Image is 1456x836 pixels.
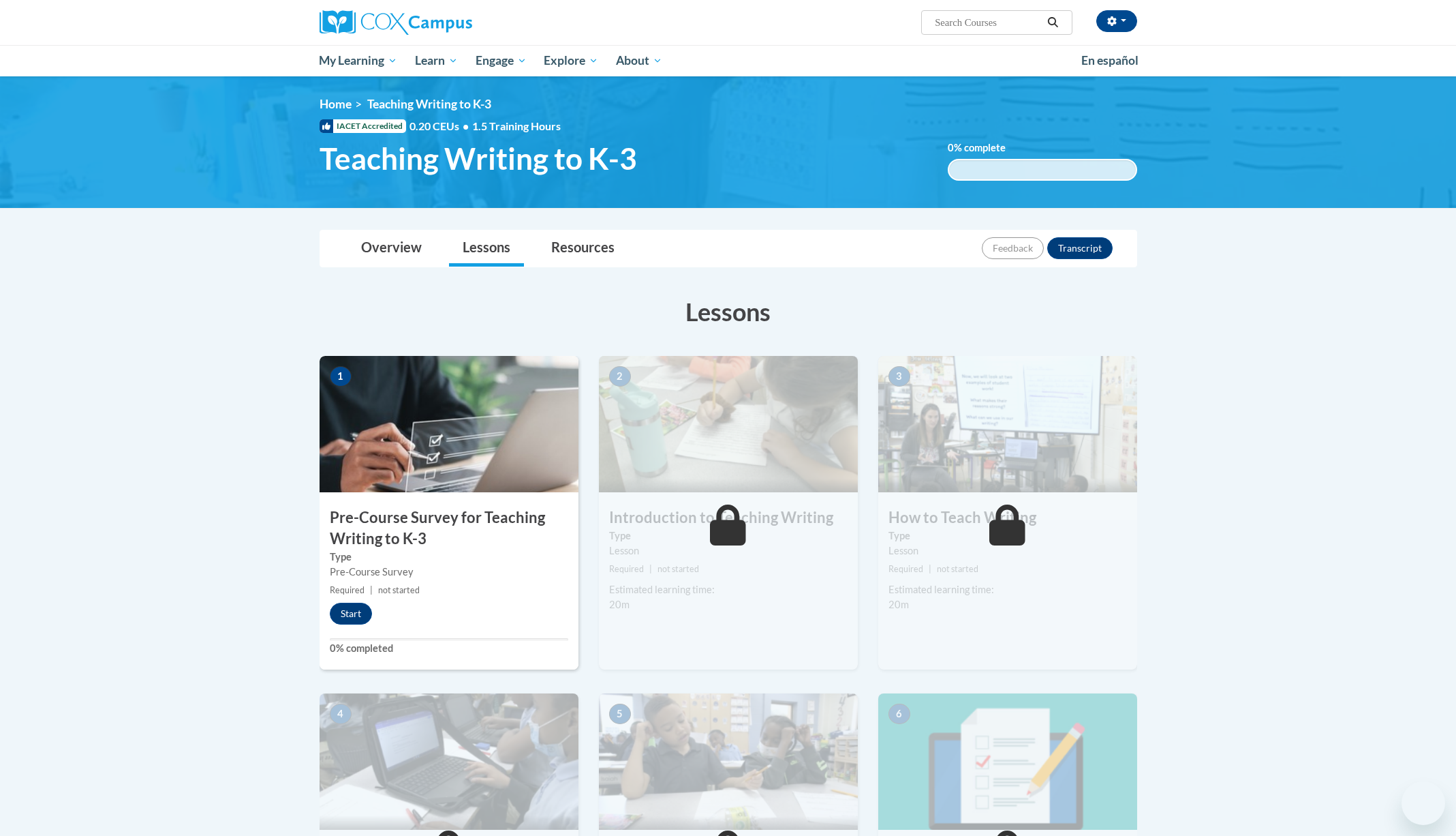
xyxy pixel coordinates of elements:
[415,53,458,69] span: Learn
[607,45,671,76] a: About
[320,295,1137,329] h3: Lessons
[609,704,631,724] span: 5
[1042,14,1063,31] button: Search
[649,564,652,574] span: |
[1047,237,1113,259] button: Transcript
[948,140,1026,155] label: % complete
[409,119,472,134] span: 0.20 CEUs
[1081,53,1139,68] span: En español
[888,704,910,724] span: 6
[616,53,662,69] span: About
[888,543,1127,558] div: Lesson
[599,693,858,830] img: Course Image
[929,564,931,574] span: |
[299,45,1158,76] div: Main menu
[311,45,407,76] a: My Learning
[609,543,848,558] div: Lesson
[535,45,607,76] a: Explore
[599,356,858,492] img: Course Image
[472,119,561,132] span: 1.5 Training Hours
[1401,781,1445,825] iframe: Button to launch messaging window
[1096,10,1137,32] button: Account Settings
[320,507,578,550] h3: Pre-Course Survey for Teaching Writing to K-3
[878,507,1137,528] h3: How to Teach Writing
[476,53,527,69] span: Engage
[937,564,978,574] span: not started
[320,140,637,177] span: Teaching Writing to K-3
[330,550,568,565] label: Type
[463,119,469,132] span: •
[609,564,644,574] span: Required
[609,599,630,610] span: 20m
[347,230,435,267] a: Overview
[599,507,858,528] h3: Introduction to Teaching Writing
[538,230,628,267] a: Resources
[330,704,352,724] span: 4
[933,14,1042,31] input: Search Courses
[320,119,406,133] span: IACET Accredited
[888,564,923,574] span: Required
[320,10,472,35] img: Cox Campus
[888,582,1127,597] div: Estimated learning time:
[406,45,467,76] a: Learn
[319,53,397,69] span: My Learning
[320,693,578,830] img: Course Image
[320,10,578,35] a: Cox Campus
[330,565,568,580] div: Pre-Course Survey
[609,582,848,597] div: Estimated learning time:
[330,585,365,595] span: Required
[1072,46,1147,75] a: En español
[320,97,352,111] a: Home
[888,366,910,387] span: 3
[330,366,352,387] span: 1
[449,230,524,267] a: Lessons
[609,366,631,387] span: 2
[982,237,1044,259] button: Feedback
[378,585,420,595] span: not started
[370,585,373,595] span: |
[657,564,699,574] span: not started
[367,97,491,111] span: Teaching Writing to K-3
[320,356,578,492] img: Course Image
[544,53,598,69] span: Explore
[330,603,372,625] button: Start
[878,693,1137,830] img: Course Image
[330,641,568,656] label: 0% completed
[878,356,1137,492] img: Course Image
[467,45,536,76] a: Engage
[888,599,909,610] span: 20m
[948,142,954,153] span: 0
[888,528,1127,543] label: Type
[609,528,848,543] label: Type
